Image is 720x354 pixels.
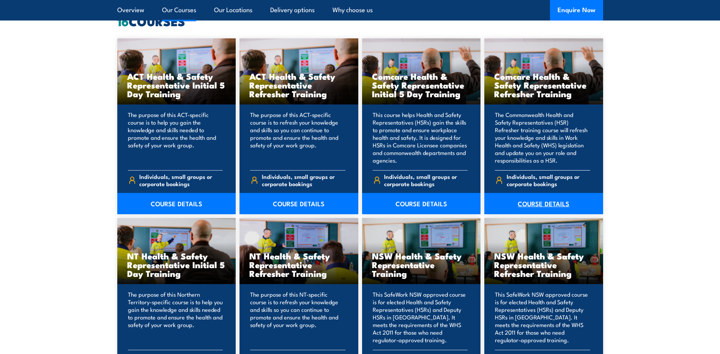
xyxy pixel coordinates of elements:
h3: ACT Health & Safety Representative Initial 5 Day Training [127,72,226,98]
h3: ACT Health & Safety Representative Refresher Training [249,72,348,98]
span: Individuals, small groups or corporate bookings [384,173,468,187]
h3: Comcare Health & Safety Representative Initial 5 Day Training [372,72,471,98]
p: The Commonwealth Health and Safety Representatives (HSR) Refresher training course will refresh y... [495,111,590,164]
span: Individuals, small groups or corporate bookings [507,173,590,187]
h3: NT Health & Safety Representative Initial 5 Day Training [127,251,226,278]
a: COURSE DETAILS [117,193,236,214]
a: COURSE DETAILS [239,193,358,214]
p: The purpose of this Northern Territory-specific course is to help you gain the knowledge and skil... [128,291,223,344]
p: This SafeWork NSW approved course is for elected Health and Safety Representatives (HSRs) and Dep... [495,291,590,344]
p: This SafeWork NSW approved course is for elected Health and Safety Representatives (HSRs) and Dep... [373,291,468,344]
h3: Comcare Health & Safety Representative Refresher Training [494,72,593,98]
p: The purpose of this NT-specific course is to refresh your knowledge and skills so you can continu... [250,291,345,344]
p: This course helps Health and Safety Representatives (HSRs) gain the skills to promote and ensure ... [373,111,468,164]
h3: NSW Health & Safety Representative Refresher Training [494,251,593,278]
h3: NSW Health & Safety Representative Training [372,251,471,278]
span: Individuals, small groups or corporate bookings [139,173,223,187]
span: Individuals, small groups or corporate bookings [262,173,345,187]
p: The purpose of this ACT-specific course is to help you gain the knowledge and skills needed to pr... [128,111,223,164]
h2: COURSES [117,16,603,26]
h3: NT Health & Safety Representative Refresher Training [249,251,348,278]
a: COURSE DETAILS [362,193,481,214]
a: COURSE DETAILS [484,193,603,214]
p: The purpose of this ACT-specific course is to refresh your knowledge and skills so you can contin... [250,111,345,164]
strong: 16 [117,11,129,30]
